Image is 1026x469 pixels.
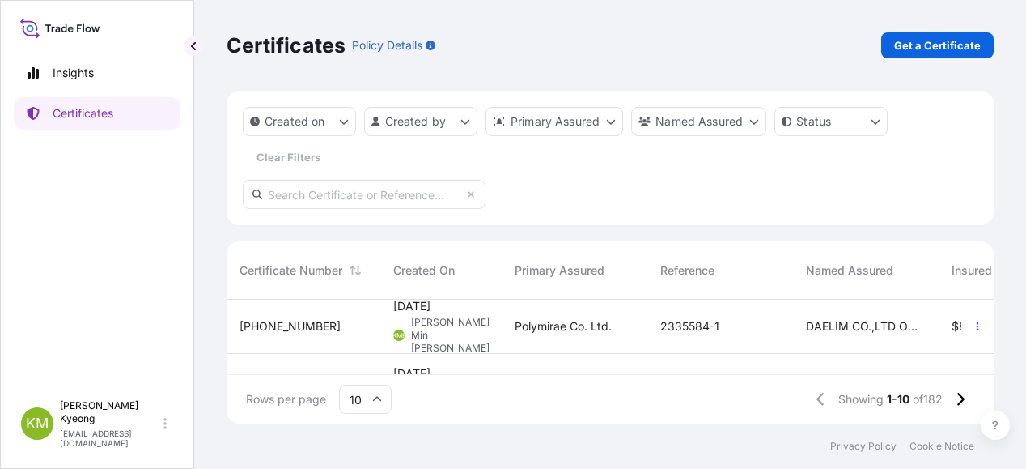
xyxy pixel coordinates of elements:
[385,113,447,130] p: Created by
[392,327,406,343] span: KMK
[796,113,831,130] p: Status
[243,107,356,136] button: createdOn Filter options
[352,37,422,53] p: Policy Details
[909,440,974,453] a: Cookie Notice
[364,107,477,136] button: createdBy Filter options
[393,365,430,382] span: [DATE]
[806,373,817,389] span: —
[515,318,612,335] span: Polymirae Co. Ltd.
[887,391,909,407] span: 1-10
[60,428,160,448] p: [EMAIL_ADDRESS][DOMAIN_NAME]
[952,321,959,332] span: $
[53,65,94,81] p: Insights
[14,57,180,89] a: Insights
[243,180,485,209] input: Search Certificate or Reference...
[894,37,981,53] p: Get a Certificate
[515,373,612,389] span: Polymirae Co. Ltd.
[660,373,727,389] span: 8800129781
[240,318,341,335] span: [PHONE_NUMBER]
[515,262,604,279] span: Primary Assured
[240,373,341,389] span: [PHONE_NUMBER]
[660,262,714,279] span: Reference
[881,32,994,58] a: Get a Certificate
[655,113,743,130] p: Named Assured
[838,391,884,407] span: Showing
[485,107,623,136] button: distributor Filter options
[830,440,897,453] a: Privacy Policy
[393,262,455,279] span: Created On
[806,262,893,279] span: Named Assured
[227,32,346,58] p: Certificates
[393,298,430,314] span: [DATE]
[14,97,180,130] a: Certificates
[660,318,719,335] span: 2335584-1
[913,391,943,407] span: of 182
[26,416,49,432] span: KM
[243,144,333,170] button: Clear Filters
[774,107,888,136] button: certificateStatus Filter options
[346,261,365,280] button: Sort
[959,321,973,332] span: 85
[60,399,160,425] p: [PERSON_NAME] Kyeong
[952,262,1025,279] span: Insured Value
[411,316,490,355] span: [PERSON_NAME] Min [PERSON_NAME]
[631,107,766,136] button: cargoOwner Filter options
[806,318,926,335] span: DAELIM CO.,LTD ON BEHALF OF POLYMIRAE
[246,391,326,407] span: Rows per page
[265,113,325,130] p: Created on
[511,113,600,130] p: Primary Assured
[53,105,113,122] p: Certificates
[256,149,320,165] p: Clear Filters
[240,262,342,279] span: Certificate Number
